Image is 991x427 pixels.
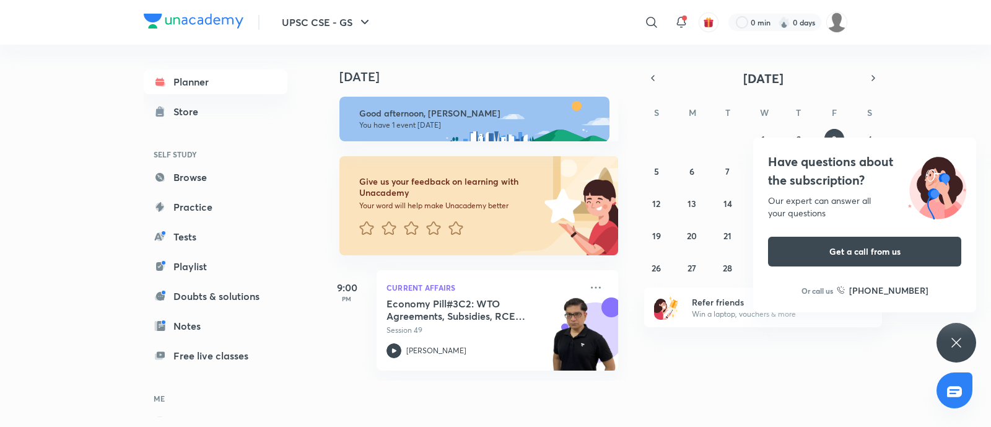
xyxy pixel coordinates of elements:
[723,262,732,274] abbr: October 28, 2025
[743,70,784,87] span: [DATE]
[359,176,540,198] h6: Give us your feedback on learning with Unacademy
[682,258,702,278] button: October 27, 2025
[339,97,609,141] img: afternoon
[723,198,732,209] abbr: October 14, 2025
[826,12,847,33] img: Piali K
[688,198,696,209] abbr: October 13, 2025
[692,296,844,309] h6: Refer friends
[682,226,702,245] button: October 20, 2025
[723,230,731,242] abbr: October 21, 2025
[768,237,961,266] button: Get a call from us
[824,129,844,149] button: October 3, 2025
[832,133,837,145] abbr: October 3, 2025
[647,226,666,245] button: October 19, 2025
[173,104,206,119] div: Store
[647,258,666,278] button: October 26, 2025
[386,280,581,295] p: Current Affairs
[502,156,618,255] img: feedback_image
[144,343,287,368] a: Free live classes
[837,284,928,297] a: [PHONE_NUMBER]
[144,195,287,219] a: Practice
[654,165,659,177] abbr: October 5, 2025
[898,152,976,219] img: ttu_illustration_new.svg
[647,161,666,181] button: October 5, 2025
[144,14,243,32] a: Company Logo
[849,284,928,297] h6: [PHONE_NUMBER]
[760,107,769,118] abbr: Wednesday
[144,14,243,29] img: Company Logo
[768,152,961,190] h4: Have questions about the subscription?
[144,144,287,165] h6: SELF STUDY
[652,230,661,242] abbr: October 19, 2025
[274,10,380,35] button: UPSC CSE - GS
[725,165,730,177] abbr: October 7, 2025
[682,161,702,181] button: October 6, 2025
[654,295,679,320] img: referral
[753,129,773,149] button: October 1, 2025
[692,309,844,320] p: Win a laptop, vouchers & more
[725,107,730,118] abbr: Tuesday
[796,107,801,118] abbr: Thursday
[761,133,765,145] abbr: October 1, 2025
[359,120,598,130] p: You have 1 event [DATE]
[718,258,738,278] button: October 28, 2025
[687,230,697,242] abbr: October 20, 2025
[144,224,287,249] a: Tests
[682,193,702,213] button: October 13, 2025
[860,129,880,149] button: October 4, 2025
[144,99,287,124] a: Store
[144,284,287,309] a: Doubts & solutions
[322,280,372,295] h5: 9:00
[359,108,598,119] h6: Good afternoon, [PERSON_NAME]
[718,226,738,245] button: October 21, 2025
[144,388,287,409] h6: ME
[144,69,287,94] a: Planner
[768,195,961,219] div: Our expert can answer all your questions
[867,107,872,118] abbr: Saturday
[703,17,714,28] img: avatar
[797,133,801,145] abbr: October 2, 2025
[689,165,694,177] abbr: October 6, 2025
[718,161,738,181] button: October 7, 2025
[718,193,738,213] button: October 14, 2025
[652,262,661,274] abbr: October 26, 2025
[359,201,540,211] p: Your word will help make Unacademy better
[867,133,872,145] abbr: October 4, 2025
[144,254,287,279] a: Playlist
[689,107,696,118] abbr: Monday
[386,297,541,322] h5: Economy Pill#3C2: WTO Agreements, Subsidies, RCEP, FTA, G20, G7 & other intl groupings
[144,165,287,190] a: Browse
[661,69,865,87] button: [DATE]
[778,16,790,29] img: streak
[801,285,833,296] p: Or call us
[832,107,837,118] abbr: Friday
[699,12,718,32] button: avatar
[406,345,466,356] p: [PERSON_NAME]
[550,297,618,383] img: unacademy
[339,69,631,84] h4: [DATE]
[386,325,581,336] p: Session 49
[144,314,287,338] a: Notes
[788,129,808,149] button: October 2, 2025
[652,198,660,209] abbr: October 12, 2025
[654,107,659,118] abbr: Sunday
[322,295,372,302] p: PM
[688,262,696,274] abbr: October 27, 2025
[647,193,666,213] button: October 12, 2025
